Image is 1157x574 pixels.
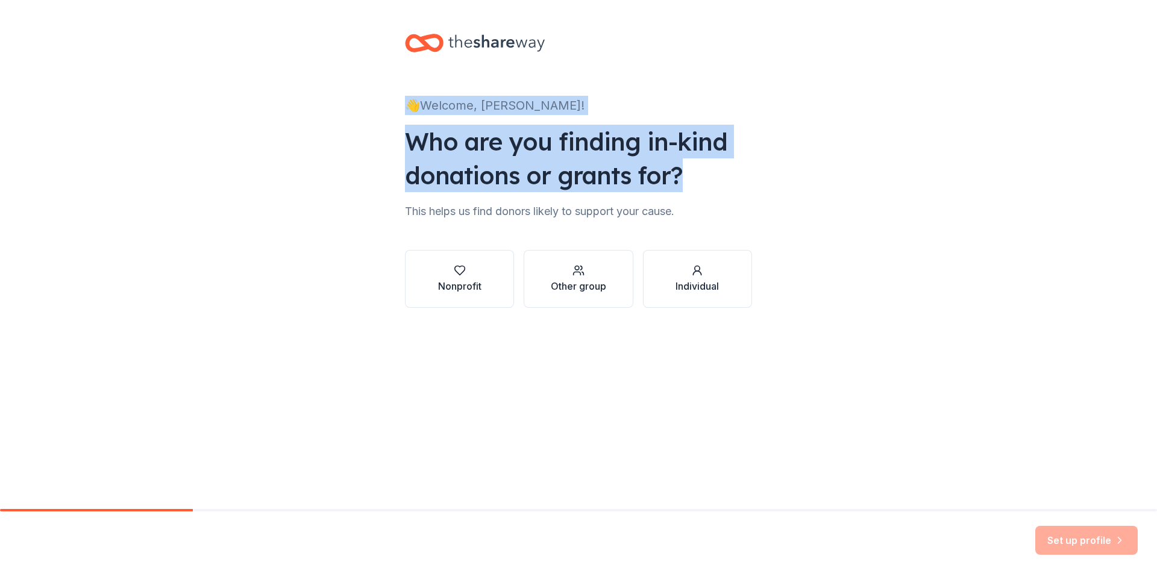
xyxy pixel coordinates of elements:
[524,250,633,308] button: Other group
[438,279,481,293] div: Nonprofit
[643,250,752,308] button: Individual
[405,125,752,192] div: Who are you finding in-kind donations or grants for?
[405,202,752,221] div: This helps us find donors likely to support your cause.
[405,96,752,115] div: 👋 Welcome, [PERSON_NAME]!
[405,250,514,308] button: Nonprofit
[676,279,719,293] div: Individual
[551,279,606,293] div: Other group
